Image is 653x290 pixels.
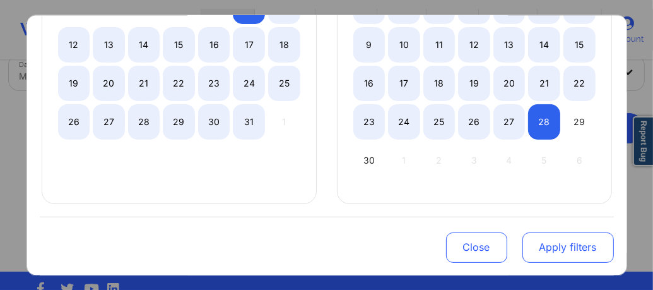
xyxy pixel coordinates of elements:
div: Thu Oct 16 2025 [198,27,230,62]
div: Sun Oct 12 2025 [58,27,90,62]
div: Thu Oct 23 2025 [198,65,230,100]
div: Sat Oct 25 2025 [268,65,300,100]
div: Sat Nov 22 2025 [563,65,596,100]
div: Tue Oct 21 2025 [128,65,160,100]
div: Fri Oct 24 2025 [233,65,265,100]
div: Mon Oct 20 2025 [93,65,125,100]
div: Mon Nov 10 2025 [388,27,420,62]
div: Wed Oct 29 2025 [163,104,195,139]
div: Wed Nov 19 2025 [458,65,490,100]
button: Apply filters [522,232,614,262]
div: Thu Nov 27 2025 [493,104,526,139]
div: Sun Oct 19 2025 [58,65,90,100]
div: Wed Oct 22 2025 [163,65,195,100]
div: Sun Nov 30 2025 [353,142,385,178]
div: Sun Nov 23 2025 [353,104,385,139]
div: Sun Oct 26 2025 [58,104,90,139]
div: Sat Oct 18 2025 [268,27,300,62]
div: Sat Nov 15 2025 [563,27,596,62]
div: Thu Oct 30 2025 [198,104,230,139]
div: Tue Oct 14 2025 [128,27,160,62]
div: Tue Oct 28 2025 [128,104,160,139]
button: Close [446,232,507,262]
div: Tue Nov 18 2025 [423,65,456,100]
div: Fri Oct 17 2025 [233,27,265,62]
div: Fri Nov 14 2025 [528,27,560,62]
div: Wed Nov 26 2025 [458,104,490,139]
div: Fri Nov 21 2025 [528,65,560,100]
div: Wed Nov 12 2025 [458,27,490,62]
div: Thu Nov 13 2025 [493,27,526,62]
div: Tue Nov 25 2025 [423,104,456,139]
div: Thu Nov 20 2025 [493,65,526,100]
div: Sun Nov 16 2025 [353,65,385,100]
div: Fri Oct 31 2025 [233,104,265,139]
div: Mon Oct 27 2025 [93,104,125,139]
div: Tue Nov 11 2025 [423,27,456,62]
div: Wed Oct 15 2025 [163,27,195,62]
div: Fri Nov 28 2025 [528,104,560,139]
div: Sun Nov 09 2025 [353,27,385,62]
div: Mon Nov 17 2025 [388,65,420,100]
div: Mon Nov 24 2025 [388,104,420,139]
div: Sat Nov 29 2025 [563,104,596,139]
div: Mon Oct 13 2025 [93,27,125,62]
